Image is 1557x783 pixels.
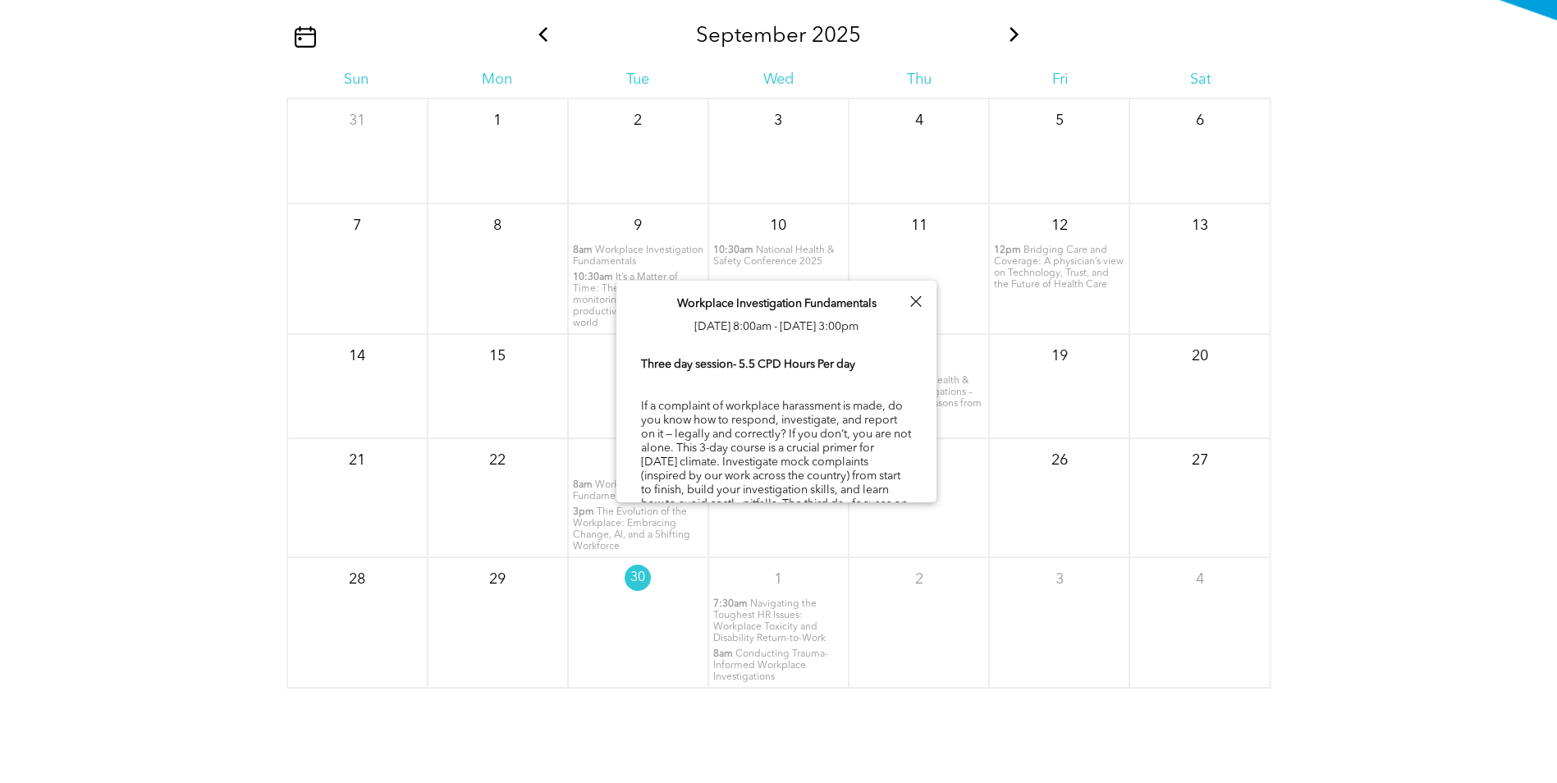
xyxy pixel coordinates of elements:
span: Bridging Care and Coverage: A physician’s view on Technology, Trust, and the Future of Health Care [994,245,1124,290]
span: 8am [713,648,733,660]
span: Workplace Investigation Fundamentals [573,245,703,267]
p: 22 [483,446,512,475]
span: National Health & Safety Conference 2025 [713,245,834,267]
span: 8am [573,479,593,491]
div: If a complaint of workplace harassment is made, do you know how to respond, investigate, and repo... [641,356,912,555]
p: 1 [763,565,793,594]
div: Tue [567,71,708,89]
p: 2 [904,565,934,594]
span: 8am [573,245,593,256]
p: 15 [483,341,512,371]
span: It’s a Matter of Time: The latest on monitoring, time theft, and productivity in a digital world [573,272,694,328]
span: Conducting Trauma-Informed Workplace Investigations [713,649,828,682]
span: 2025 [812,25,861,47]
span: [DATE] 8:00am - [DATE] 3:00pm [694,321,859,332]
div: Sat [1130,71,1271,89]
p: 26 [1045,446,1074,475]
p: 8 [483,211,512,240]
p: 29 [483,565,512,594]
span: 10:30am [713,245,753,256]
p: 7 [342,211,372,240]
p: 30 [625,565,651,591]
p: 5 [1045,106,1074,135]
span: Navigating the Toughest HR Issues: Workplace Toxicity and Disability Return-to-Work [713,599,826,643]
p: 19 [1045,341,1074,371]
b: Three day session- 5.5 CPD Hours Per day [641,359,855,370]
div: Mon [427,71,567,89]
p: 21 [342,446,372,475]
p: 27 [1185,446,1215,475]
span: 3pm [573,506,594,518]
p: 4 [1185,565,1215,594]
p: 28 [342,565,372,594]
span: 10:30am [573,272,613,283]
span: The Evolution of the Workplace: Embracing Change, AI, and a Shifting Workforce [573,507,690,552]
p: 9 [623,211,653,240]
span: 7:30am [713,598,748,610]
span: September [696,25,806,47]
p: 14 [342,341,372,371]
div: Sun [286,71,427,89]
div: Thu [849,71,989,89]
p: 31 [342,106,372,135]
p: 6 [1185,106,1215,135]
p: 13 [1185,211,1215,240]
span: Workplace Investigation Fundamentals [677,298,877,309]
p: 10 [763,211,793,240]
p: 3 [763,106,793,135]
span: Workplace Investigation Fundamentals [573,480,703,501]
p: 20 [1185,341,1215,371]
p: 3 [1045,565,1074,594]
div: Fri [990,71,1130,89]
div: Wed [708,71,849,89]
p: 12 [1045,211,1074,240]
p: 11 [904,211,934,240]
p: 2 [623,106,653,135]
p: 1 [483,106,512,135]
p: 4 [904,106,934,135]
span: 12pm [994,245,1021,256]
